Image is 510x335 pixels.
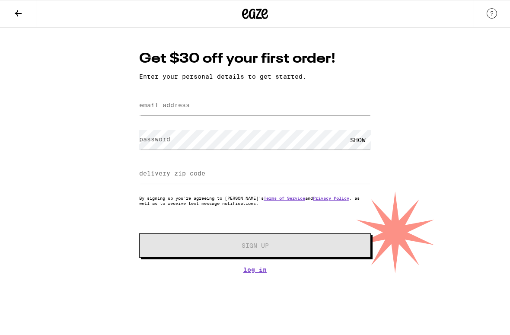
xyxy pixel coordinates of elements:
[313,195,349,201] a: Privacy Policy
[139,73,371,80] p: Enter your personal details to get started.
[242,242,269,249] span: Sign Up
[139,136,170,143] label: password
[139,266,371,273] a: Log In
[139,195,371,206] p: By signing up you're agreeing to [PERSON_NAME]'s and , as well as to receive text message notific...
[345,130,371,150] div: SHOW
[139,49,371,69] h1: Get $30 off your first order!
[139,233,371,258] button: Sign Up
[139,96,371,115] input: email address
[139,170,205,177] label: delivery zip code
[264,195,305,201] a: Terms of Service
[139,164,371,184] input: delivery zip code
[139,102,190,108] label: email address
